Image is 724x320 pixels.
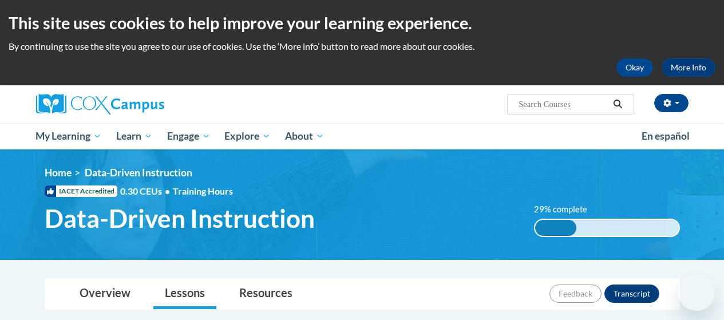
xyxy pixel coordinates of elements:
label: 29% complete [534,203,600,216]
span: About [285,129,324,143]
button: Account Settings [654,94,689,112]
span: Data-Driven Instruction [85,167,192,179]
span: Learn [116,129,152,143]
a: Lessons [153,279,216,309]
button: Feedback [549,285,602,303]
a: Learn [109,123,160,149]
button: Okay [616,58,653,77]
span: Data-Driven Instruction [45,203,315,234]
span: • [165,185,170,196]
span: Explore [224,129,270,143]
button: Transcript [604,285,659,303]
a: My Learning [29,123,109,149]
h2: This site uses cookies to help improve your learning experience. [9,11,715,34]
a: Explore [217,123,278,149]
button: Search [609,97,626,111]
a: Engage [160,123,217,149]
span: 0.30 CEUs [120,185,173,197]
input: Search Courses [517,97,609,111]
a: Home [45,167,72,179]
span: Engage [167,129,210,143]
a: Resources [228,279,304,309]
span: IACET Accredited [45,185,117,197]
span: My Learning [35,129,101,143]
a: En español [634,124,697,148]
a: About [278,123,331,149]
div: 29% complete [535,220,577,236]
iframe: Button to launch messaging window [678,274,715,311]
a: Cox Campus [36,94,242,114]
img: Cox Campus [36,94,164,114]
span: En español [642,130,690,142]
a: More Info [662,58,715,77]
p: By continuing to use the site you agree to our use of cookies. Use the ‘More info’ button to read... [9,40,715,53]
span: Training Hours [173,185,233,196]
a: Overview [68,279,142,309]
div: Main menu [27,123,697,149]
